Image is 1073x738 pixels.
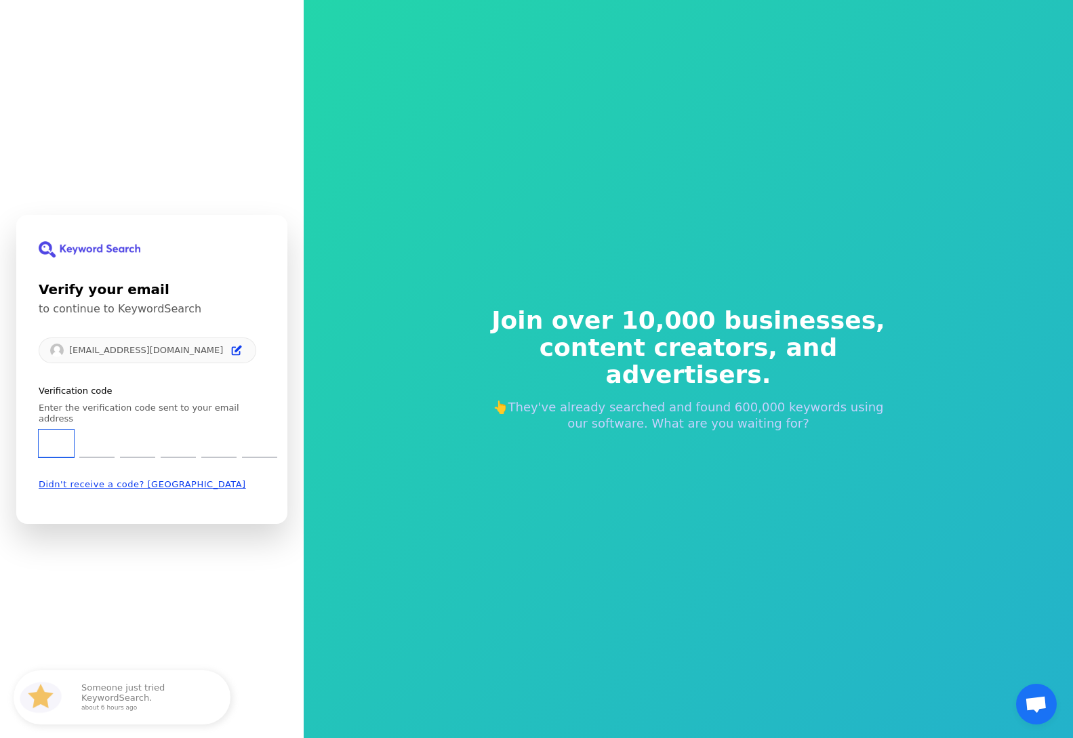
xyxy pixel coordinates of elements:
[39,241,140,258] img: KeywordSearch
[483,307,895,334] span: Join over 10,000 businesses,
[79,430,115,457] input: Digit 2
[69,345,223,356] p: [EMAIL_ADDRESS][DOMAIN_NAME]
[39,385,265,397] p: Verification code
[16,673,65,722] img: HubSpot
[39,479,246,490] button: Didn't receive a code? [GEOGRAPHIC_DATA]
[201,430,237,457] input: Digit 5
[39,403,265,425] p: Enter the verification code sent to your email address
[120,430,155,457] input: Digit 3
[242,430,277,457] input: Digit 6
[483,399,895,432] p: 👆They've already searched and found 600,000 keywords using our software. What are you waiting for?
[81,705,213,712] small: about 6 hours ago
[39,279,265,300] h1: Verify your email
[1016,684,1057,724] div: Otwarty czat
[39,302,265,316] p: to continue to KeywordSearch
[483,334,895,388] span: content creators, and advertisers.
[161,430,196,457] input: Digit 4
[81,683,217,711] p: Someone just tried KeywordSearch.
[39,430,74,457] input: Enter verification code. Digit 1
[228,342,245,358] button: Edit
